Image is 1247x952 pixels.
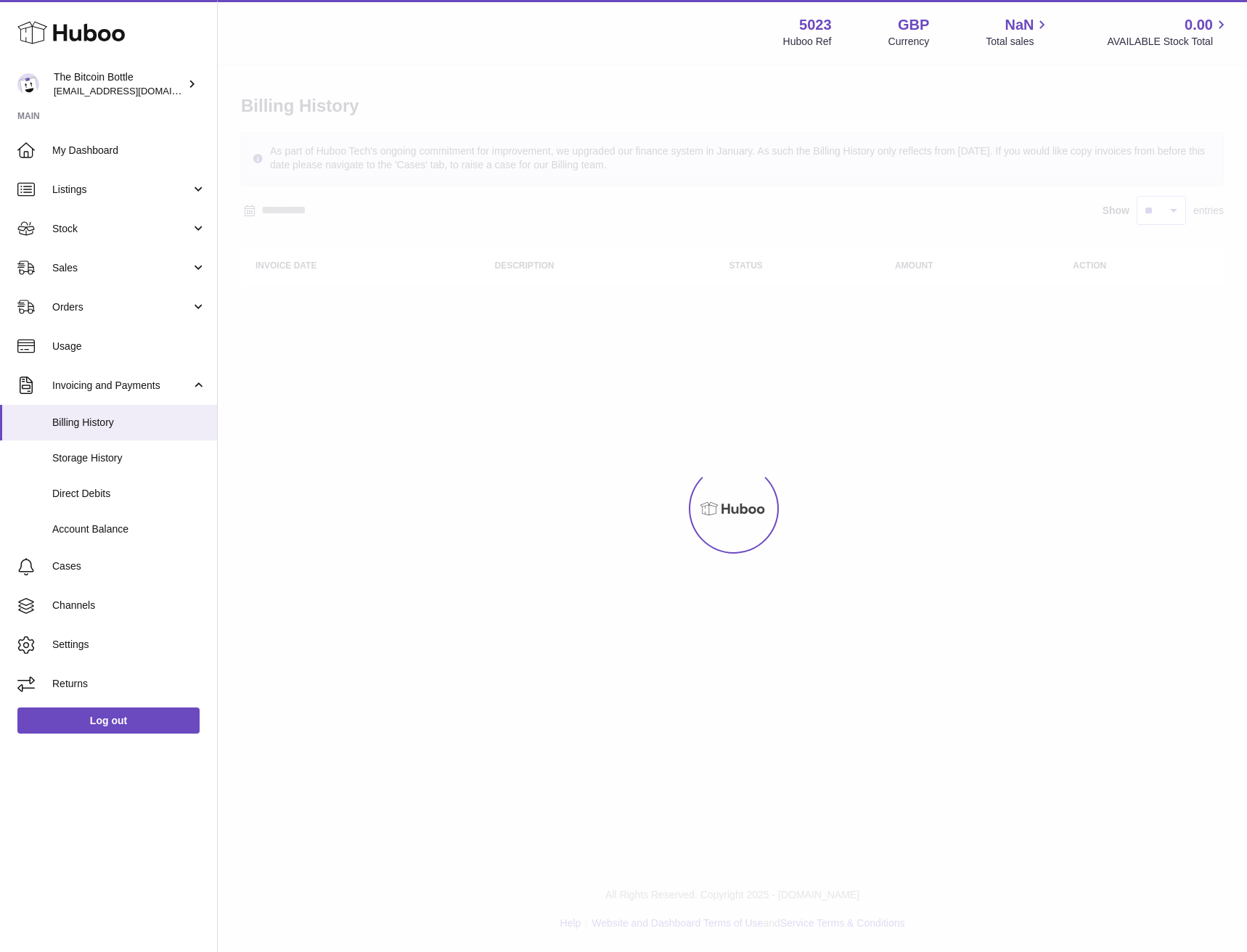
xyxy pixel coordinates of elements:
[52,599,206,612] span: Channels
[1005,15,1034,35] span: NaN
[52,677,206,691] span: Returns
[52,222,191,236] span: Stock
[52,379,191,393] span: Invoicing and Payments
[1107,35,1230,49] span: AVAILABLE Stock Total
[52,559,206,573] span: Cases
[986,15,1050,49] a: NaN Total sales
[52,183,191,197] span: Listings
[799,15,832,35] strong: 5023
[783,35,832,49] div: Huboo Ref
[52,451,206,465] span: Storage History
[986,35,1050,49] span: Total sales
[52,300,191,314] span: Orders
[1185,15,1213,35] span: 0.00
[52,487,206,501] span: Direct Debits
[898,15,929,35] strong: GBP
[52,522,206,536] span: Account Balance
[52,416,206,430] span: Billing History
[17,73,39,95] img: contact@thebitcoinbottle.com
[54,70,184,98] div: The Bitcoin Bottle
[52,638,206,652] span: Settings
[54,85,213,97] span: [EMAIL_ADDRESS][DOMAIN_NAME]
[52,340,206,353] span: Usage
[1107,15,1230,49] a: 0.00 AVAILABLE Stock Total
[52,144,206,157] span: My Dashboard
[888,35,930,49] div: Currency
[17,707,200,734] a: Log out
[52,261,191,275] span: Sales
